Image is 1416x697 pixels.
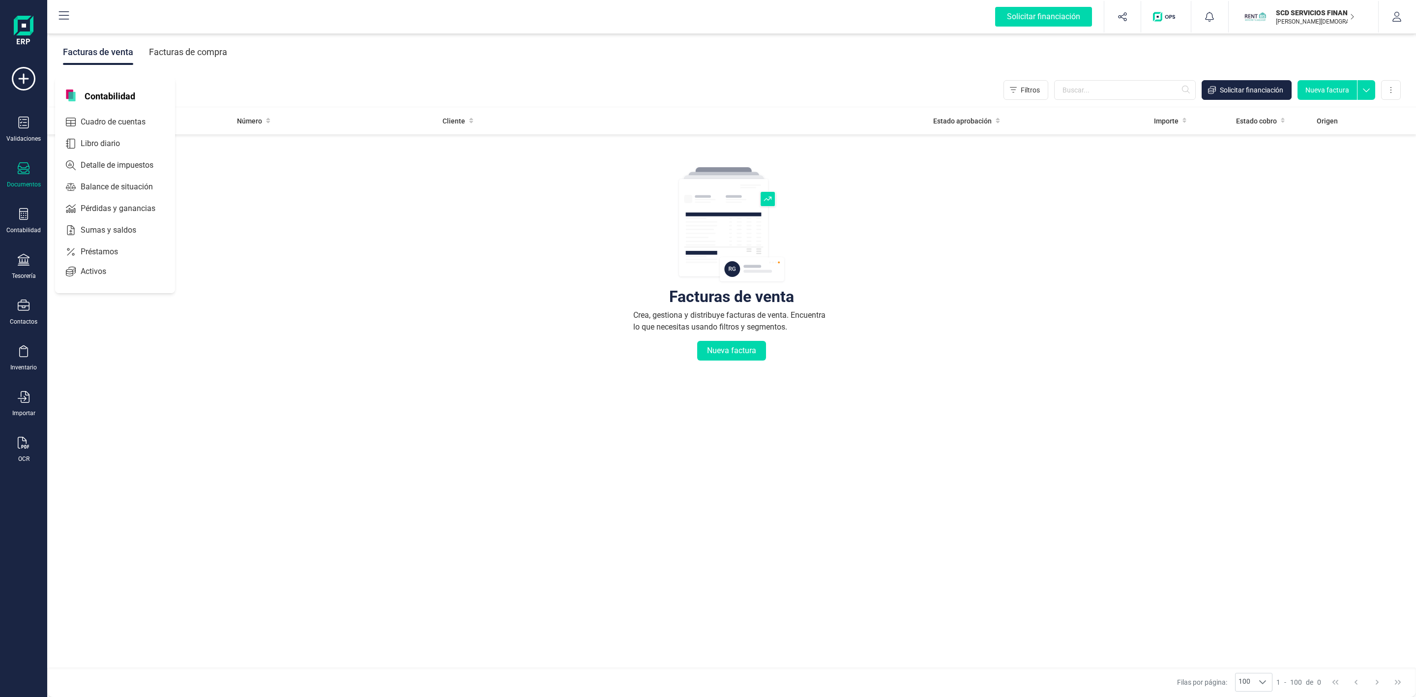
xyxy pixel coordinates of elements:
button: Nueva factura [1298,80,1357,100]
img: Logo de OPS [1153,12,1179,22]
span: Filtros [1021,85,1040,95]
span: Origen [1317,116,1338,126]
span: de [1306,677,1313,687]
button: SCSCD SERVICIOS FINANCIEROS SL[PERSON_NAME][DEMOGRAPHIC_DATA][DEMOGRAPHIC_DATA] [1240,1,1366,32]
span: 100 [1290,677,1302,687]
div: Facturas de compra [149,39,227,65]
span: Pérdidas y ganancias [77,203,173,214]
div: - [1276,677,1321,687]
div: OCR [18,455,29,463]
div: Solicitar financiación [995,7,1092,27]
button: Last Page [1388,673,1407,692]
span: Contabilidad [79,90,141,101]
input: Buscar... [1054,80,1196,100]
button: Solicitar financiación [983,1,1104,32]
img: img-empty-table.svg [678,166,786,284]
span: 100 [1236,673,1253,691]
div: Documentos [7,181,41,188]
div: Filas por página: [1177,673,1272,692]
span: Balance de situación [77,181,171,193]
span: 1 [1276,677,1280,687]
div: Tesorería [12,272,36,280]
span: Sumas y saldos [77,224,154,236]
div: Crea, gestiona y distribuye facturas de venta. Encuentra lo que necesitas usando filtros y segmen... [633,309,830,333]
div: Importar [12,409,35,417]
span: Número [237,116,262,126]
div: Contactos [10,318,37,326]
button: Filtros [1003,80,1048,100]
span: Cuadro de cuentas [77,116,163,128]
div: Validaciones [6,135,41,143]
button: Previous Page [1347,673,1365,692]
p: SCD SERVICIOS FINANCIEROS SL [1276,8,1355,18]
p: [PERSON_NAME][DEMOGRAPHIC_DATA][DEMOGRAPHIC_DATA] [1276,18,1355,26]
img: SC [1244,6,1266,28]
button: Next Page [1368,673,1386,692]
div: Facturas de venta [669,292,794,302]
div: Contabilidad [6,226,41,234]
button: Nueva factura [697,341,766,361]
img: Logo Finanedi [14,16,33,47]
button: Solicitar financiación [1202,80,1292,100]
span: Activos [77,266,124,277]
span: Préstamos [77,246,136,258]
span: Importe [1154,116,1179,126]
span: Libro diario [77,138,138,150]
span: Detalle de impuestos [77,159,171,171]
button: First Page [1326,673,1345,692]
span: Solicitar financiación [1220,85,1283,95]
button: Logo de OPS [1147,1,1185,32]
span: Cliente [442,116,465,126]
span: 0 [1317,677,1321,687]
span: Estado cobro [1236,116,1277,126]
div: Facturas de venta [63,39,133,65]
div: Inventario [10,364,37,371]
span: Estado aprobación [933,116,992,126]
